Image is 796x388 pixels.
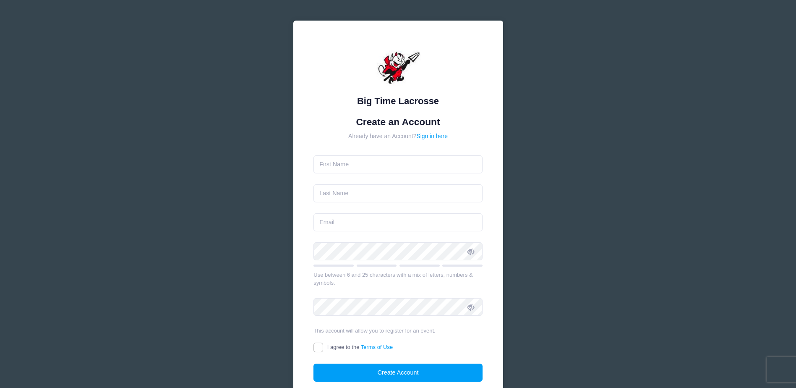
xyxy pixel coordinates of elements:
[313,116,483,128] h1: Create an Account
[313,271,483,287] div: Use between 6 and 25 characters with a mix of letters, numbers & symbols.
[313,213,483,231] input: Email
[373,41,423,92] img: Big Time Lacrosse
[416,133,448,139] a: Sign in here
[313,343,323,352] input: I agree to theTerms of Use
[313,132,483,141] div: Already have an Account?
[313,364,483,382] button: Create Account
[313,327,483,335] div: This account will allow you to register for an event.
[327,344,393,350] span: I agree to the
[361,344,393,350] a: Terms of Use
[313,184,483,202] input: Last Name
[313,94,483,108] div: Big Time Lacrosse
[313,155,483,173] input: First Name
